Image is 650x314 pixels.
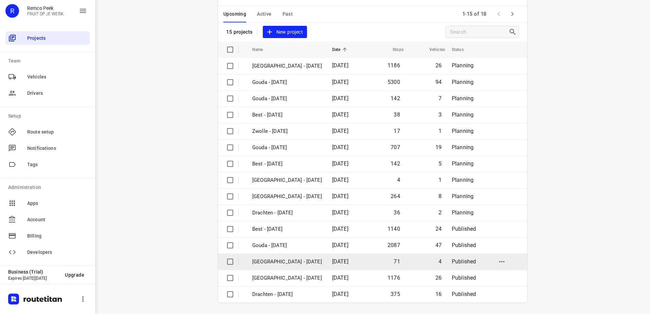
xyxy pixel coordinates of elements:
span: [DATE] [332,258,348,265]
span: Stops [384,46,404,54]
p: Administration [8,184,90,191]
span: 1140 [388,226,400,232]
span: 47 [435,242,442,248]
span: 1 [439,128,442,134]
p: Gouda - [DATE] [252,78,322,86]
span: 8 [439,193,442,199]
span: Planning [452,111,474,118]
span: Planning [452,209,474,216]
span: Status [452,46,473,54]
span: 1176 [388,275,400,281]
span: Planning [452,62,474,69]
span: Previous Page [492,7,506,21]
span: 19 [435,144,442,151]
span: 7 [439,95,442,102]
div: Notifications [5,141,90,155]
span: [DATE] [332,95,348,102]
span: [DATE] [332,193,348,199]
span: Published [452,291,476,297]
span: Published [452,242,476,248]
span: 2 [439,209,442,216]
span: Planning [452,144,474,151]
span: Planning [452,193,474,199]
p: Expires [DATE][DATE] [8,276,59,281]
input: Search projects [450,27,509,37]
span: Upcoming [223,10,246,18]
span: [DATE] [332,111,348,118]
p: [GEOGRAPHIC_DATA] - [DATE] [252,193,322,200]
span: Planning [452,160,474,167]
p: Remco Peek [27,5,64,11]
p: Best - [DATE] [252,160,322,168]
span: 1 [439,177,442,183]
span: [DATE] [332,226,348,232]
span: Billing [27,232,87,240]
p: Best - [DATE] [252,111,322,119]
p: Setup [8,112,90,120]
p: [GEOGRAPHIC_DATA] - [DATE] [252,274,322,282]
span: Past [283,10,293,18]
div: Drivers [5,86,90,100]
span: Apps [27,200,87,207]
p: Business (Trial) [8,269,59,275]
span: 1-15 of 18 [460,7,489,21]
span: [DATE] [332,209,348,216]
span: [DATE] [332,128,348,134]
p: Antwerpen - Thursday [252,176,322,184]
span: 26 [435,275,442,281]
span: Developers [27,249,87,256]
span: Planning [452,128,474,134]
span: Active [257,10,271,18]
span: 5 [439,160,442,167]
p: Gouda - [DATE] [252,95,322,103]
div: Search [509,28,519,36]
span: [DATE] [332,160,348,167]
span: 26 [435,62,442,69]
span: Projects [27,35,87,42]
span: Vehicles [27,73,87,81]
span: 16 [435,291,442,297]
span: Account [27,216,87,223]
div: Route setup [5,125,90,139]
p: 15 projects [226,29,253,35]
span: 94 [435,79,442,85]
span: 264 [391,193,400,199]
span: Published [452,275,476,281]
span: 142 [391,160,400,167]
p: FRUIT OP JE WERK [27,12,64,16]
div: Vehicles [5,70,90,84]
span: 24 [435,226,442,232]
div: Account [5,213,90,226]
div: Tags [5,158,90,171]
p: Gouda - [DATE] [252,144,322,152]
p: [GEOGRAPHIC_DATA] - [DATE] [252,258,322,266]
span: Planning [452,79,474,85]
span: Planning [452,95,474,102]
span: 36 [394,209,400,216]
div: Projects [5,31,90,45]
span: Upgrade [65,272,84,278]
span: 4 [397,177,400,183]
span: 38 [394,111,400,118]
span: [DATE] [332,177,348,183]
p: Team [8,57,90,65]
span: 1186 [388,62,400,69]
p: [GEOGRAPHIC_DATA] - [DATE] [252,62,322,70]
span: New project [267,28,303,36]
span: Published [452,226,476,232]
div: Developers [5,245,90,259]
span: [DATE] [332,62,348,69]
span: [DATE] [332,144,348,151]
span: 17 [394,128,400,134]
p: Gouda - [DATE] [252,242,322,249]
div: R [5,4,19,18]
span: Route setup [27,128,87,136]
span: Tags [27,161,87,168]
span: Vehicles [421,46,445,54]
span: 5300 [388,79,400,85]
p: Zwolle - [DATE] [252,127,322,135]
span: Drivers [27,90,87,97]
span: [DATE] [332,79,348,85]
span: 4 [439,258,442,265]
span: Published [452,258,476,265]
